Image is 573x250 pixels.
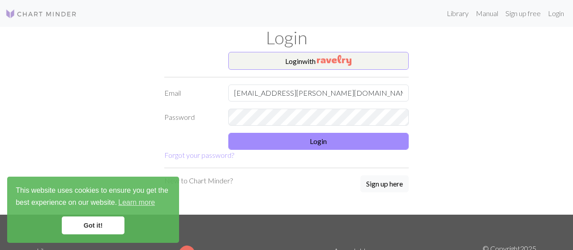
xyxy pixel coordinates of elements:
[360,175,409,193] a: Sign up here
[164,175,233,186] p: New to Chart Minder?
[5,8,77,19] img: Logo
[443,4,472,22] a: Library
[159,109,223,126] label: Password
[228,133,409,150] button: Login
[502,4,544,22] a: Sign up free
[7,177,179,243] div: cookieconsent
[16,185,171,209] span: This website uses cookies to ensure you get the best experience on our website.
[62,216,124,234] a: dismiss cookie message
[228,52,409,70] button: Loginwith
[472,4,502,22] a: Manual
[117,196,156,209] a: learn more about cookies
[317,55,351,66] img: Ravelry
[360,175,409,192] button: Sign up here
[31,27,542,48] h1: Login
[544,4,568,22] a: Login
[159,85,223,102] label: Email
[164,151,234,159] a: Forgot your password?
